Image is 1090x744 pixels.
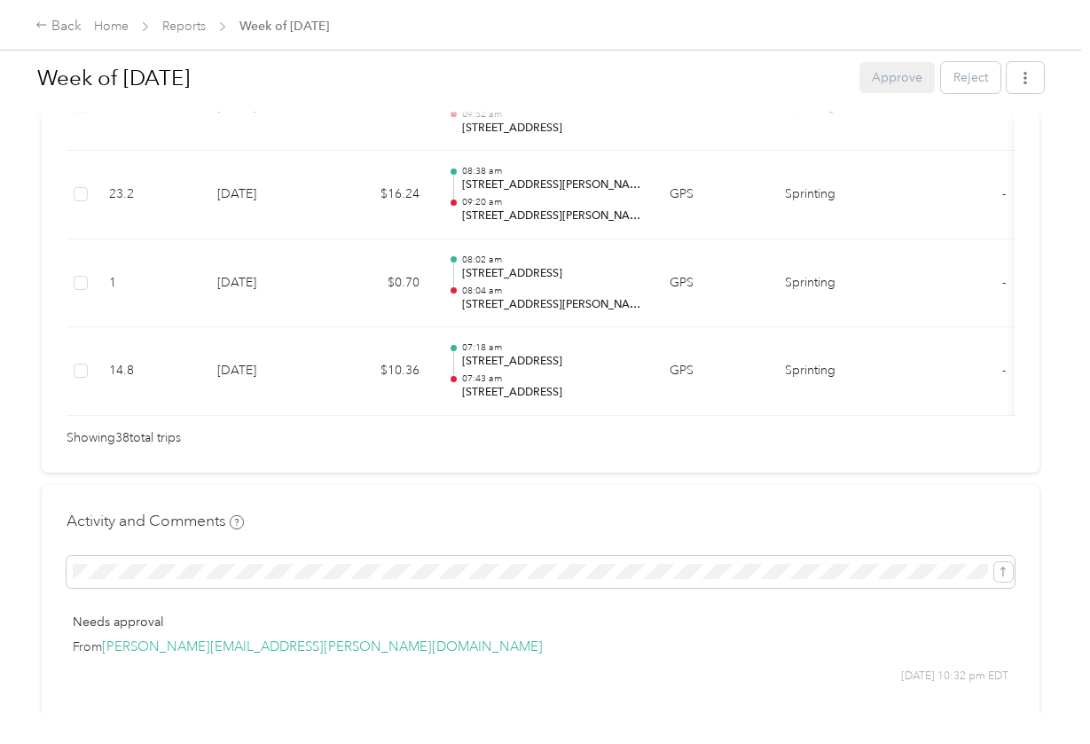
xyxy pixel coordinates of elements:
[462,285,641,297] p: 08:04 am
[95,151,203,239] td: 23.2
[462,297,641,313] p: [STREET_ADDRESS][PERSON_NAME]
[73,638,1008,656] p: From
[462,341,641,354] p: 07:18 am
[95,327,203,416] td: 14.8
[95,239,203,328] td: 1
[771,327,904,416] td: Sprinting
[991,645,1090,744] iframe: Everlance-gr Chat Button Frame
[203,151,327,239] td: [DATE]
[102,638,543,655] a: [PERSON_NAME][EMAIL_ADDRESS][PERSON_NAME][DOMAIN_NAME]
[35,16,82,37] div: Back
[67,428,181,448] span: Showing 38 total trips
[67,510,244,532] h4: Activity and Comments
[462,266,641,282] p: [STREET_ADDRESS]
[655,151,771,239] td: GPS
[462,385,641,401] p: [STREET_ADDRESS]
[327,327,434,416] td: $10.36
[655,327,771,416] td: GPS
[94,19,129,34] a: Home
[771,151,904,239] td: Sprinting
[203,239,327,328] td: [DATE]
[901,669,1008,685] span: [DATE] 10:32 pm EDT
[655,239,771,328] td: GPS
[462,254,641,266] p: 08:02 am
[162,19,206,34] a: Reports
[462,372,641,385] p: 07:43 am
[203,327,327,416] td: [DATE]
[462,208,641,224] p: [STREET_ADDRESS][PERSON_NAME]
[239,17,329,35] span: Week of [DATE]
[327,151,434,239] td: $16.24
[462,165,641,177] p: 08:38 am
[462,177,641,193] p: [STREET_ADDRESS][PERSON_NAME]
[327,239,434,328] td: $0.70
[1002,275,1006,290] span: -
[1002,363,1006,378] span: -
[462,354,641,370] p: [STREET_ADDRESS]
[462,121,641,137] p: [STREET_ADDRESS]
[771,239,904,328] td: Sprinting
[37,57,847,99] h1: Week of August 25 2025
[462,196,641,208] p: 09:20 am
[1002,186,1006,201] span: -
[73,613,1008,631] p: Needs approval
